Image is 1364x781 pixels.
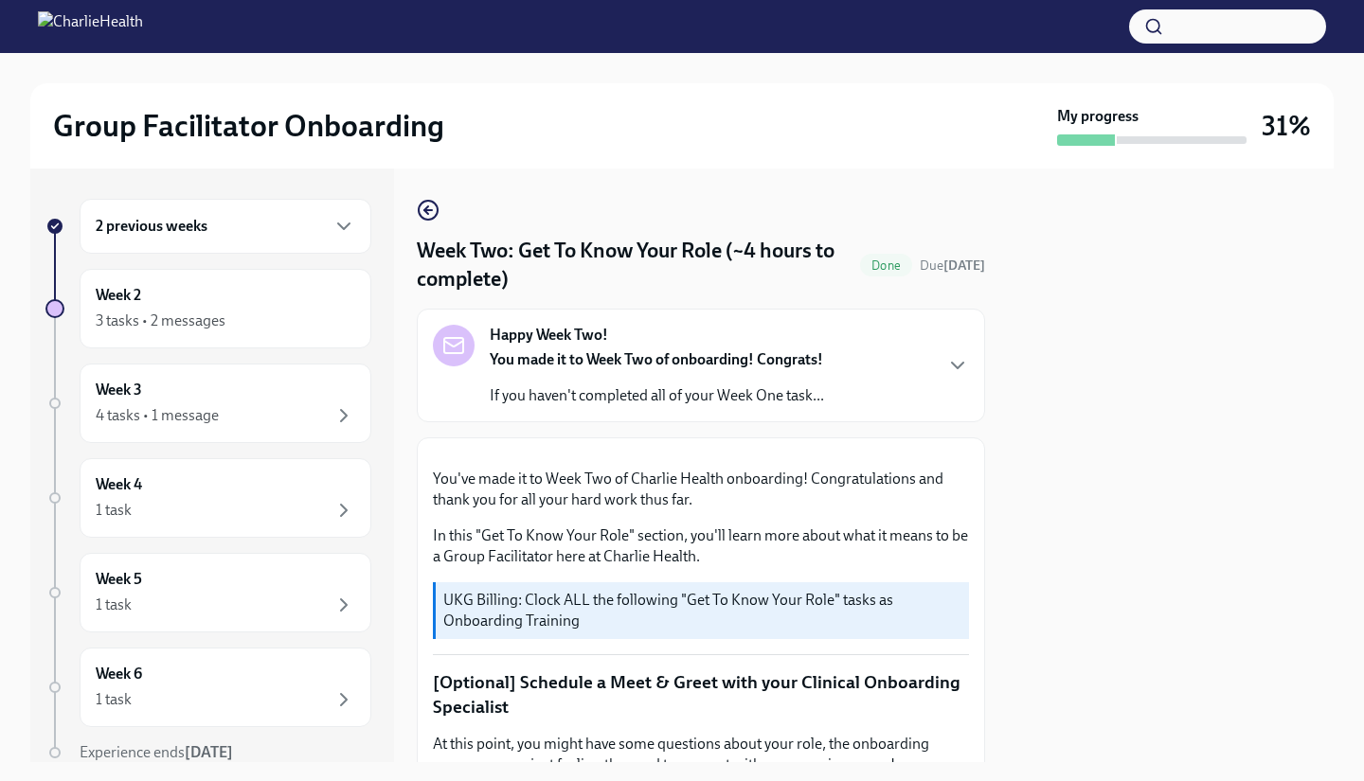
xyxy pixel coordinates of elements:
[45,648,371,727] a: Week 61 task
[920,257,985,274] span: Due
[96,380,142,400] h6: Week 3
[96,311,225,331] div: 3 tasks • 2 messages
[45,553,371,632] a: Week 51 task
[96,474,142,495] h6: Week 4
[96,216,207,237] h6: 2 previous weeks
[96,689,132,710] div: 1 task
[96,595,132,615] div: 1 task
[433,469,969,510] p: You've made it to Week Two of Charlie Health onboarding! Congratulations and thank you for all yo...
[1262,109,1311,143] h3: 31%
[38,11,143,42] img: CharlieHealth
[96,569,142,590] h6: Week 5
[185,743,233,761] strong: [DATE]
[96,285,141,306] h6: Week 2
[920,257,985,275] span: September 8th, 2025 09:00
[433,525,969,567] p: In this "Get To Know Your Role" section, you'll learn more about what it means to be a Group Faci...
[45,458,371,538] a: Week 41 task
[943,257,985,274] strong: [DATE]
[433,670,969,719] p: [Optional] Schedule a Meet & Greet with your Clinical Onboarding Specialist
[490,325,608,346] strong: Happy Week Two!
[96,664,142,684] h6: Week 6
[80,743,233,761] span: Experience ends
[45,269,371,348] a: Week 23 tasks • 2 messages
[490,350,823,368] strong: You made it to Week Two of onboarding! Congrats!
[53,107,444,145] h2: Group Facilitator Onboarding
[417,237,852,293] h4: Week Two: Get To Know Your Role (~4 hours to complete)
[96,405,219,426] div: 4 tasks • 1 message
[1057,106,1139,127] strong: My progress
[433,734,969,775] p: At this point, you might have some questions about your role, the onboarding process, or are just...
[45,364,371,443] a: Week 34 tasks • 1 message
[96,500,132,521] div: 1 task
[443,590,961,631] p: UKG Billing: Clock ALL the following "Get To Know Your Role" tasks as Onboarding Training
[490,385,824,406] p: If you haven't completed all of your Week One task...
[860,258,912,273] span: Done
[80,199,371,254] div: 2 previous weeks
